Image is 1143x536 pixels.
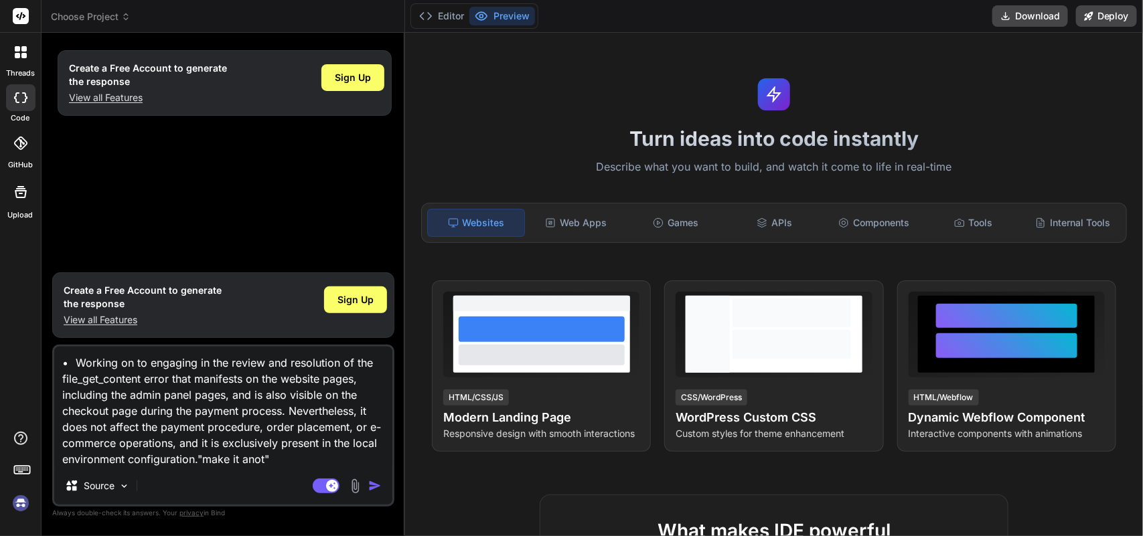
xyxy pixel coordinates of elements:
div: Web Apps [528,209,624,237]
img: attachment [348,478,363,494]
p: Responsive design with smooth interactions [443,427,639,440]
div: APIs [727,209,823,237]
div: Components [826,209,922,237]
button: Deploy [1076,5,1137,27]
p: Custom styles for theme enhancement [676,427,872,440]
img: Pick Models [119,480,130,492]
img: icon [368,479,382,493]
span: Choose Project [51,10,131,23]
p: Source [84,479,115,493]
div: CSS/WordPress [676,389,747,406]
button: Preview [469,7,535,25]
h1: Create a Free Account to generate the response [64,284,222,310]
p: View all Features [69,91,227,104]
span: Sign Up [335,71,371,84]
p: Interactive components with animations [909,427,1105,440]
div: Websites [427,209,525,237]
h4: Modern Landing Page [443,408,639,427]
h1: Create a Free Account to generate the response [69,62,227,88]
p: Describe what you want to build, and watch it come to life in real-time [413,159,1135,176]
textarea: • Working on to engaging in the review and resolution of the file_get_content error that manifest... [54,347,392,467]
p: View all Features [64,313,222,327]
p: Always double-check its answers. Your in Bind [52,507,394,519]
h4: WordPress Custom CSS [676,408,872,427]
img: signin [9,492,32,515]
div: HTML/CSS/JS [443,389,509,406]
h4: Dynamic Webflow Component [909,408,1105,427]
label: GitHub [8,159,33,171]
label: threads [6,68,35,79]
div: HTML/Webflow [909,389,979,406]
span: privacy [179,509,204,517]
label: code [11,112,30,124]
div: Games [627,209,723,237]
div: Tools [925,209,1021,237]
button: Editor [414,7,469,25]
h1: Turn ideas into code instantly [413,126,1135,151]
button: Download [992,5,1068,27]
span: Sign Up [337,293,374,306]
label: Upload [8,209,33,221]
div: Internal Tools [1024,209,1121,237]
